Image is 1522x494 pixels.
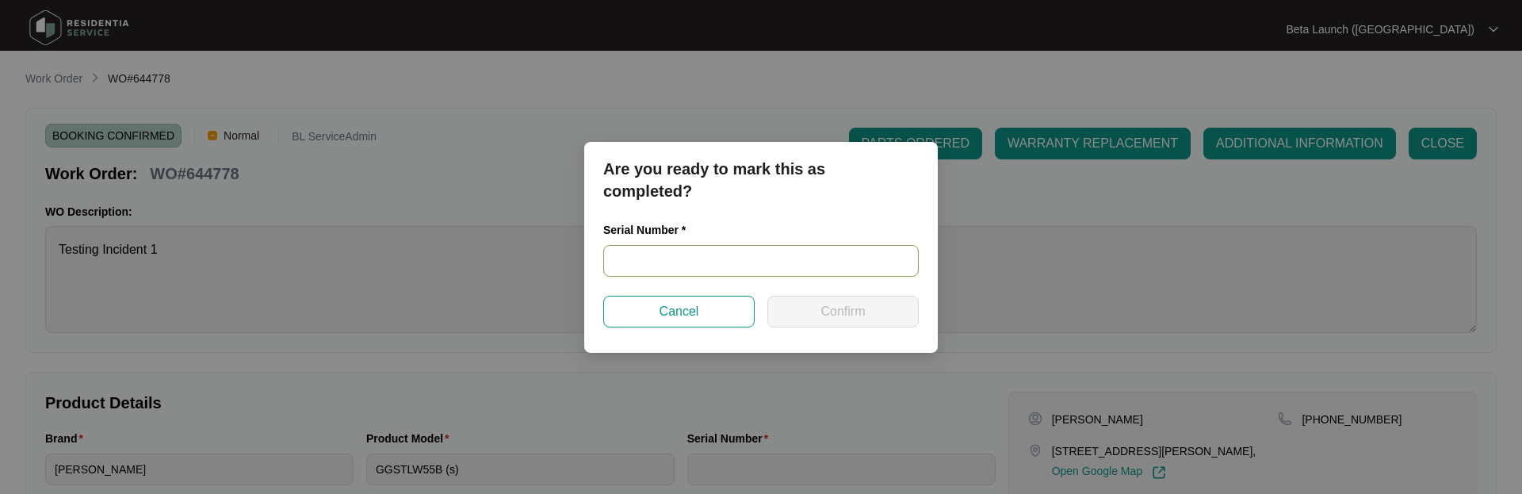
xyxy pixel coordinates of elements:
span: Cancel [660,302,699,321]
button: Confirm [767,296,919,327]
p: completed? [603,180,919,202]
p: Are you ready to mark this as [603,158,919,180]
label: Serial Number * [603,222,698,238]
button: Cancel [603,296,755,327]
